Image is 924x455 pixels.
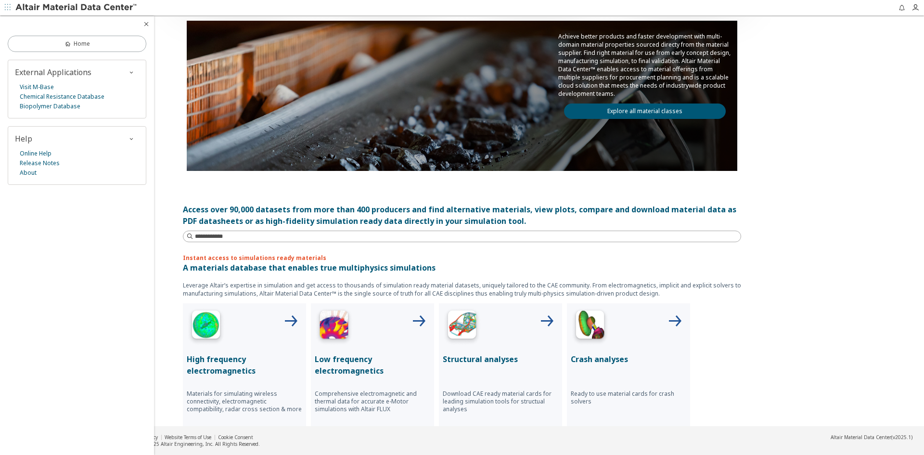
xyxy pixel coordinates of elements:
button: Structural Analyses IconStructural analysesDownload CAE ready material cards for leading simulati... [439,303,562,427]
a: Chemical Resistance Database [20,92,104,102]
p: Materials for simulating wireless connectivity, electromagnetic compatibility, radar cross sectio... [187,390,302,413]
p: Crash analyses [571,353,686,365]
span: Help [15,133,32,144]
a: Explore all material classes [564,104,726,119]
button: Low Frequency IconLow frequency electromagneticsComprehensive electromagnetic and thermal data fo... [311,303,434,427]
div: (v2025.1) [831,434,912,441]
a: Website Terms of Use [165,434,211,441]
a: Online Help [20,149,51,158]
p: Achieve better products and faster development with multi-domain material properties sourced dire... [558,32,731,98]
img: Altair Material Data Center [15,3,138,13]
p: High frequency electromagnetics [187,353,302,377]
p: Leverage Altair’s expertise in simulation and get access to thousands of simulation ready materia... [183,281,741,298]
p: Ready to use material cards for crash solvers [571,390,686,405]
img: Crash Analyses Icon [571,307,609,346]
button: Crash Analyses IconCrash analysesReady to use material cards for crash solvers [567,303,690,427]
img: High Frequency Icon [187,307,225,346]
a: Release Notes [20,158,60,168]
button: High Frequency IconHigh frequency electromagneticsMaterials for simulating wireless connectivity,... [183,303,306,427]
a: Visit M-Base [20,82,54,92]
p: Structural analyses [443,353,558,365]
span: Home [74,40,90,48]
p: A materials database that enables true multiphysics simulations [183,262,741,273]
img: Low Frequency Icon [315,307,353,346]
div: © 2025 Altair Engineering, Inc. All Rights Reserved. [142,441,260,447]
p: Low frequency electromagnetics [315,353,430,377]
a: About [20,168,37,178]
p: Comprehensive electromagnetic and thermal data for accurate e-Motor simulations with Altair FLUX [315,390,430,413]
a: Home [8,36,146,52]
span: External Applications [15,67,91,78]
img: Structural Analyses Icon [443,307,481,346]
p: Download CAE ready material cards for leading simulation tools for structual analyses [443,390,558,413]
div: Access over 90,000 datasets from more than 400 producers and find alternative materials, view plo... [183,204,741,227]
a: Cookie Consent [218,434,253,441]
span: Altair Material Data Center [831,434,891,441]
p: Instant access to simulations ready materials [183,254,741,262]
a: Biopolymer Database [20,102,80,111]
